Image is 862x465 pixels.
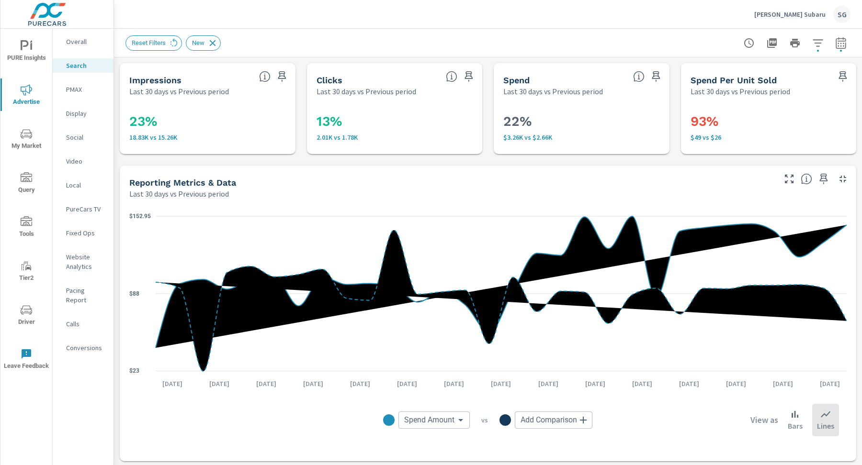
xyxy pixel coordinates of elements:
span: My Market [3,128,49,152]
p: Last 30 days vs Previous period [691,86,790,97]
p: Lines [817,420,834,432]
text: $23 [129,367,139,374]
button: Make Fullscreen [782,171,797,187]
p: [DATE] [296,379,330,388]
div: Pacing Report [53,283,113,307]
div: PMAX [53,82,113,97]
div: Social [53,130,113,144]
span: Save this to your personalized report [461,69,476,84]
div: PureCars TV [53,202,113,216]
h3: 23% [129,113,286,130]
p: [DATE] [719,379,753,388]
h5: Impressions [129,75,181,85]
p: Social [66,133,106,142]
button: Minimize Widget [835,171,851,187]
div: Video [53,154,113,168]
p: Last 30 days vs Previous period [129,86,229,97]
span: Save this to your personalized report [816,171,831,187]
p: [DATE] [672,379,706,388]
div: Overall [53,34,113,49]
span: Save this to your personalized report [648,69,664,84]
p: [DATE] [203,379,236,388]
span: Add Comparison [521,415,577,425]
p: [DATE] [390,379,424,388]
p: [DATE] [343,379,377,388]
h3: 22% [503,113,660,130]
p: [DATE] [437,379,471,388]
p: 2,014 vs 1,780 [317,133,473,141]
p: Bars [788,420,803,432]
p: Search [66,61,106,70]
div: Search [53,58,113,73]
div: Add Comparison [515,411,592,429]
p: vs [470,416,499,424]
p: [DATE] [250,379,283,388]
p: Website Analytics [66,252,106,271]
span: Understand Search data over time and see how metrics compare to each other. [801,173,812,185]
span: Tier2 [3,260,49,284]
p: PMAX [66,85,106,94]
span: The number of times an ad was clicked by a consumer. [446,71,457,82]
text: $88 [129,290,139,297]
h5: Spend [503,75,530,85]
span: Reset Filters [126,39,171,46]
p: Last 30 days vs Previous period [129,188,229,199]
p: Overall [66,37,106,46]
h5: Reporting Metrics & Data [129,177,236,188]
p: Display [66,109,106,118]
h5: Clicks [317,75,342,85]
button: Print Report [785,33,805,53]
span: New [186,39,210,46]
p: Pacing Report [66,286,106,305]
div: Spend Amount [398,411,470,429]
p: [DATE] [484,379,518,388]
div: Fixed Ops [53,226,113,240]
span: Save this to your personalized report [835,69,851,84]
span: Query [3,172,49,196]
p: Local [66,180,106,190]
p: Calls [66,319,106,329]
h5: Spend Per Unit Sold [691,75,777,85]
p: Last 30 days vs Previous period [317,86,416,97]
span: Driver [3,304,49,328]
p: Last 30 days vs Previous period [503,86,603,97]
p: [DATE] [813,379,847,388]
div: Website Analytics [53,250,113,274]
text: $152.95 [129,213,151,220]
h6: View as [750,415,778,425]
div: Display [53,106,113,121]
p: [DATE] [156,379,189,388]
p: [DATE] [625,379,659,388]
div: Local [53,178,113,192]
span: PURE Insights [3,40,49,64]
span: Leave Feedback [3,348,49,372]
h3: 93% [691,113,847,130]
p: [DATE] [532,379,565,388]
p: Conversions [66,343,106,353]
span: The number of times an ad was shown on your behalf. [259,71,271,82]
p: $3,260 vs $2,662 [503,133,660,141]
div: Calls [53,317,113,331]
p: Fixed Ops [66,228,106,238]
div: Reset Filters [125,35,182,51]
span: Save this to your personalized report [274,69,290,84]
button: Select Date Range [831,33,851,53]
button: Apply Filters [808,33,828,53]
p: [DATE] [766,379,800,388]
h3: 13% [317,113,473,130]
button: "Export Report to PDF" [762,33,782,53]
p: 18,826 vs 15,259 [129,133,286,141]
div: nav menu [0,29,52,381]
p: [PERSON_NAME] Subaru [754,10,826,19]
span: The amount of money spent on advertising during the period. [633,71,645,82]
div: New [186,35,221,51]
span: Tools [3,216,49,240]
p: [DATE] [578,379,612,388]
div: Conversions [53,341,113,355]
span: Advertise [3,84,49,108]
div: SG [833,6,851,23]
p: Video [66,156,106,166]
p: $49 vs $26 [691,133,847,141]
p: PureCars TV [66,204,106,214]
span: Spend Amount [404,415,454,425]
